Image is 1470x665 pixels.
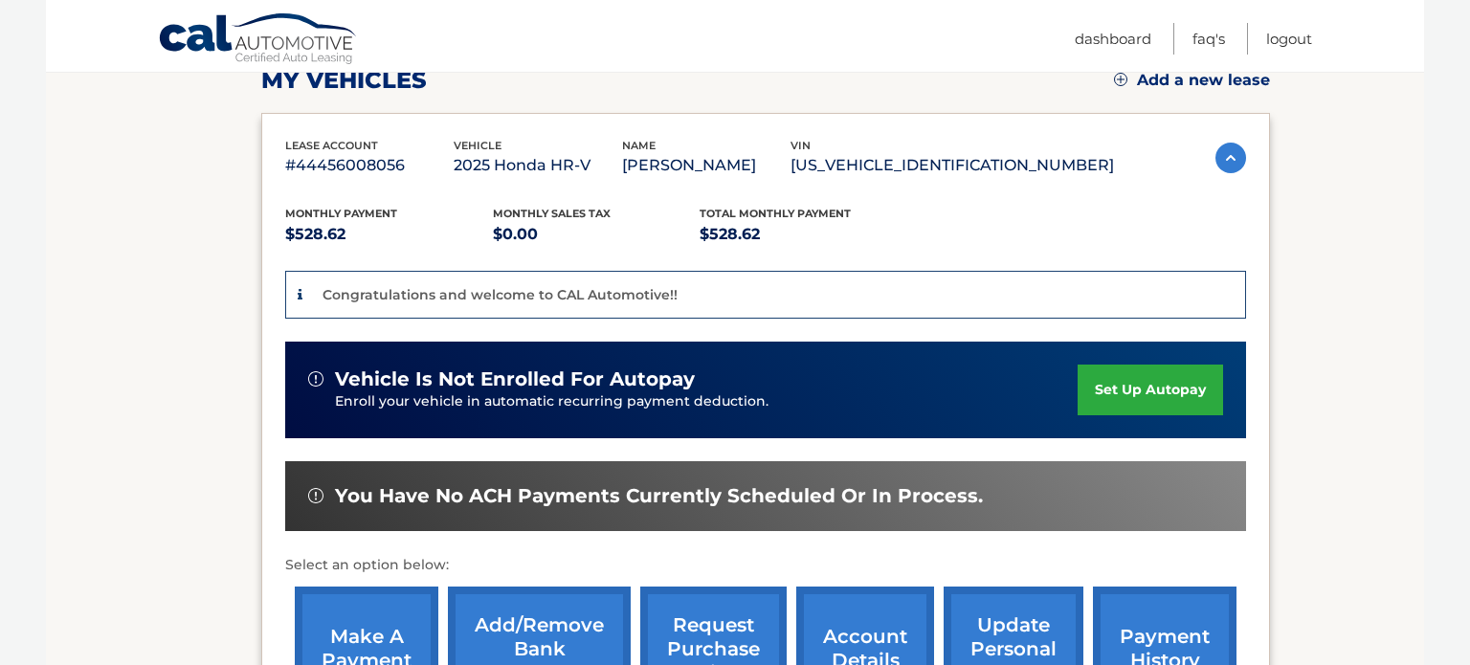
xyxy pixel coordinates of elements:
[285,207,397,220] span: Monthly Payment
[791,152,1114,179] p: [US_VEHICLE_IDENTIFICATION_NUMBER]
[700,221,907,248] p: $528.62
[622,152,791,179] p: [PERSON_NAME]
[308,488,323,503] img: alert-white.svg
[335,391,1078,412] p: Enroll your vehicle in automatic recurring payment deduction.
[285,554,1246,577] p: Select an option below:
[285,139,378,152] span: lease account
[1078,365,1223,415] a: set up autopay
[700,207,851,220] span: Total Monthly Payment
[1114,73,1127,86] img: add.svg
[493,207,611,220] span: Monthly sales Tax
[622,139,656,152] span: name
[1192,23,1225,55] a: FAQ's
[454,139,501,152] span: vehicle
[158,12,359,68] a: Cal Automotive
[1215,143,1246,173] img: accordion-active.svg
[308,371,323,387] img: alert-white.svg
[454,152,622,179] p: 2025 Honda HR-V
[285,221,493,248] p: $528.62
[335,367,695,391] span: vehicle is not enrolled for autopay
[335,484,983,508] span: You have no ACH payments currently scheduled or in process.
[323,286,678,303] p: Congratulations and welcome to CAL Automotive!!
[1266,23,1312,55] a: Logout
[285,152,454,179] p: #44456008056
[1075,23,1151,55] a: Dashboard
[1114,71,1270,90] a: Add a new lease
[791,139,811,152] span: vin
[493,221,701,248] p: $0.00
[261,66,427,95] h2: my vehicles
